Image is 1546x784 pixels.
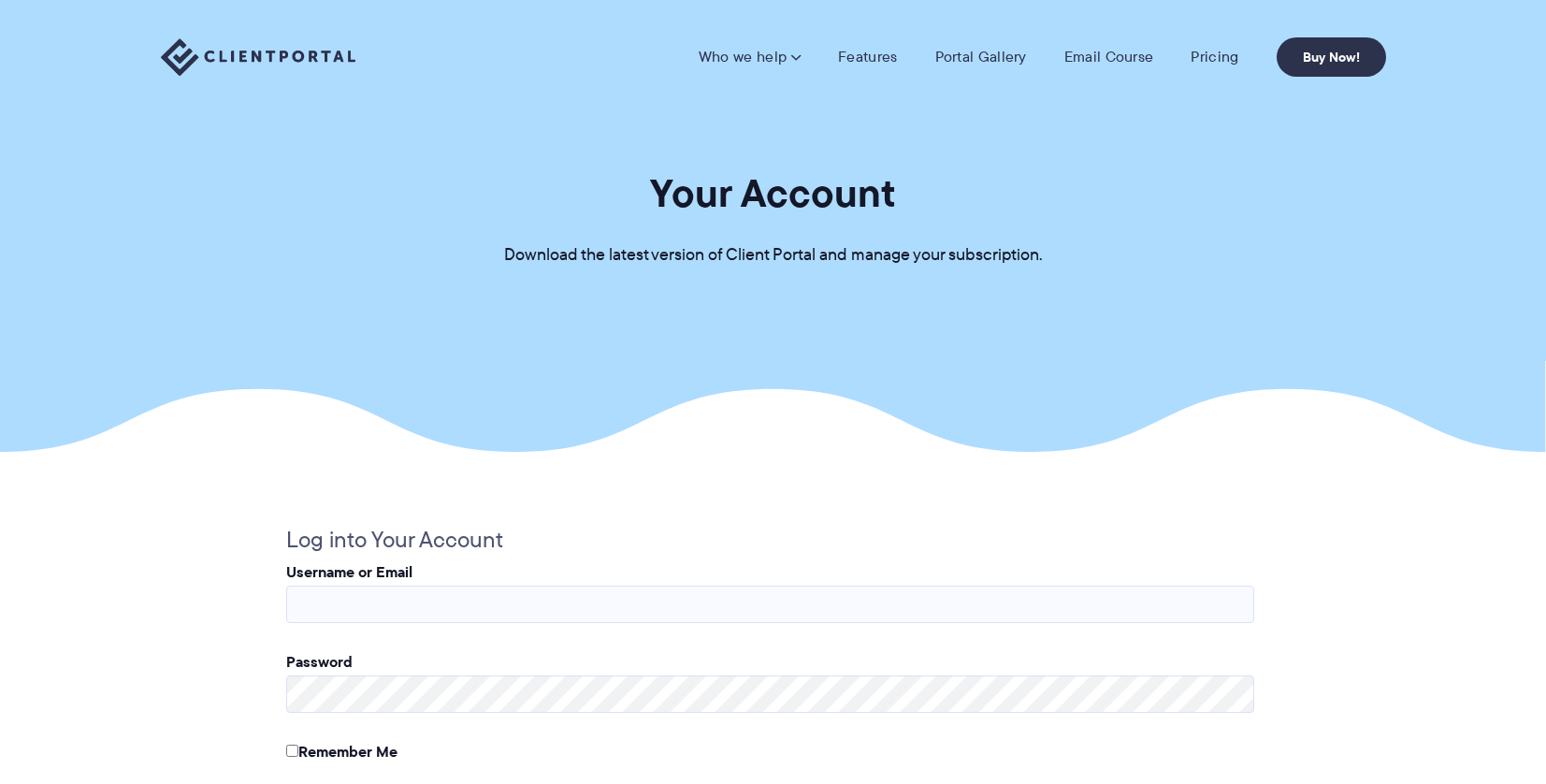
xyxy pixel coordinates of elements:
[650,168,896,218] h1: Your Account
[1191,48,1238,66] a: Pricing
[286,650,353,673] label: Password
[286,745,298,757] input: Remember Me
[935,48,1027,66] a: Portal Gallery
[286,740,397,762] label: Remember Me
[699,48,801,66] a: Who we help
[286,520,503,559] legend: Log into Your Account
[1064,48,1154,66] a: Email Course
[504,241,1043,269] p: Download the latest version of Client Portal and manage your subscription.
[1277,37,1386,77] a: Buy Now!
[286,560,412,583] label: Username or Email
[838,48,897,66] a: Features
